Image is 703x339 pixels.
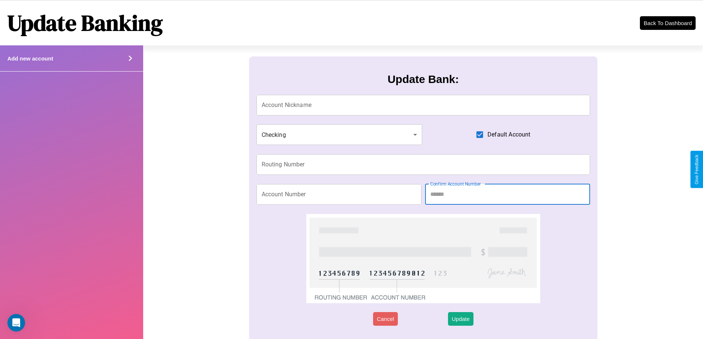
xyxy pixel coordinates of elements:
[7,314,25,332] iframe: Intercom live chat
[448,312,473,326] button: Update
[256,124,423,145] div: Checking
[7,55,53,62] h4: Add new account
[430,181,481,187] label: Confirm Account Number
[487,130,530,139] span: Default Account
[694,155,699,184] div: Give Feedback
[640,16,696,30] button: Back To Dashboard
[7,8,163,38] h1: Update Banking
[306,214,540,303] img: check
[373,312,398,326] button: Cancel
[387,73,459,86] h3: Update Bank:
